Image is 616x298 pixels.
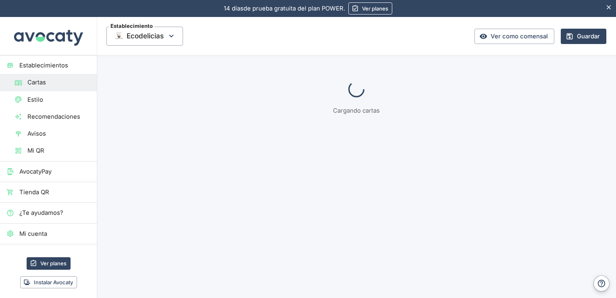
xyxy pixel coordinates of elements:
span: Cartas [27,78,90,87]
span: Ecodelicias [106,27,183,45]
a: Ver planes [348,2,392,15]
span: Establecimiento [109,23,154,29]
span: Tienda QR [19,188,90,197]
button: Ayuda y contacto [593,275,610,292]
p: Cargando cartas [110,106,603,115]
span: Recomendaciones [27,112,90,121]
a: Ver planes [27,257,71,270]
img: Avocaty [12,17,85,55]
span: Mi cuenta [19,229,90,238]
p: de prueba gratuita del plan POWER. [224,4,345,13]
span: Ecodelicias [127,30,164,42]
span: Mi QR [27,146,90,155]
button: Guardar [561,29,606,44]
a: Ver como comensal [474,29,554,44]
button: Instalar Avocaty [20,276,77,289]
span: 14 días [224,5,243,12]
span: Estilo [27,95,90,104]
span: ¿Te ayudamos? [19,208,90,217]
span: AvocatyPay [19,167,90,176]
button: EstablecimientoThumbnailEcodelicias [106,27,183,45]
span: Establecimientos [19,61,90,70]
span: Avisos [27,129,90,138]
button: Esconder aviso [602,0,616,15]
img: Thumbnail [115,32,123,40]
